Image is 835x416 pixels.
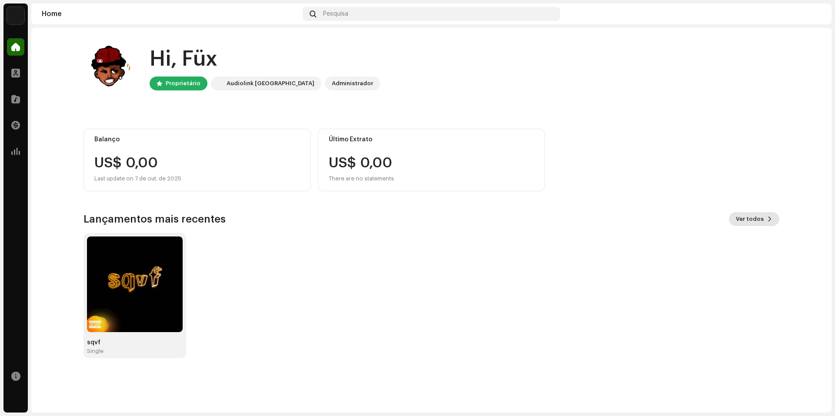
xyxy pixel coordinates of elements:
re-o-card-value: Último Extrato [318,129,545,191]
div: sqvf [87,339,183,346]
div: There are no statements [329,173,394,184]
img: 730b9dfe-18b5-4111-b483-f30b0c182d82 [213,78,223,89]
div: Home [42,10,299,17]
span: Pesquisa [323,10,348,17]
div: Administrador [332,78,373,89]
img: a9eb854a-2bfd-45a8-a503-23f6a1903806 [83,42,136,94]
img: cd340977-1f5c-4112-ad80-e665300f231a [87,236,183,332]
div: Audiolink [GEOGRAPHIC_DATA] [227,78,314,89]
img: a9eb854a-2bfd-45a8-a503-23f6a1903806 [807,7,821,21]
div: Último Extrato [329,136,534,143]
re-o-card-value: Balanço [83,129,311,191]
div: Proprietário [166,78,200,89]
div: Single [87,348,104,355]
div: Hi, Füx [150,45,380,73]
div: Last update on 7 de out. de 2025 [94,173,300,184]
h3: Lançamentos mais recentes [83,212,226,226]
img: 730b9dfe-18b5-4111-b483-f30b0c182d82 [7,7,24,24]
span: Ver todos [736,210,764,228]
button: Ver todos [729,212,779,226]
div: Balanço [94,136,300,143]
